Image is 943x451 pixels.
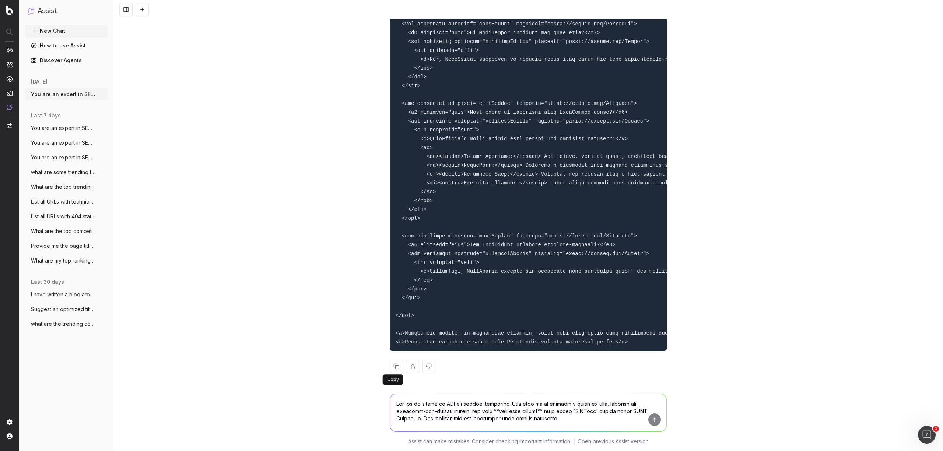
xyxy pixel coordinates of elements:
[7,90,13,96] img: Studio
[31,183,96,191] span: What are the top trending topics for run
[28,6,105,16] button: Assist
[31,198,96,205] span: List all URLs with technical errors
[25,152,108,163] button: You are an expert in SEO and structured
[25,54,108,66] a: Discover Agents
[31,213,96,220] span: List all URLs with 404 status code from
[25,318,108,330] button: what are the trending content topics aro
[31,242,96,250] span: Provide me the page title and a table of
[25,255,108,267] button: What are my top ranking pages?
[31,306,96,313] span: Suggest an optimized title and descripti
[25,40,108,52] a: How to use Assist
[25,137,108,149] button: You are an expert in SEO and structured
[7,419,13,425] img: Setting
[7,76,13,82] img: Activation
[31,320,96,328] span: what are the trending content topics aro
[31,228,96,235] span: What are the top competitors ranking for
[933,426,939,432] span: 1
[6,6,13,15] img: Botify logo
[25,211,108,222] button: List all URLs with 404 status code from
[25,303,108,315] button: Suggest an optimized title and descripti
[31,169,96,176] span: what are some trending topics that would
[25,289,108,300] button: i have written a blog around what to wea
[918,426,936,444] iframe: Intercom live chat
[7,123,12,128] img: Switch project
[7,61,13,68] img: Intelligence
[25,25,108,37] button: New Chat
[387,377,399,383] p: Copy
[7,47,13,53] img: Analytics
[25,240,108,252] button: Provide me the page title and a table of
[31,124,96,132] span: You are an expert in SEO and structure
[7,104,13,110] img: Assist
[408,438,571,445] p: Assist can make mistakes. Consider checking important information.
[25,181,108,193] button: What are the top trending topics for run
[31,78,48,85] span: [DATE]
[578,438,649,445] a: Open previous Assist version
[25,122,108,134] button: You are an expert in SEO and structure
[31,154,96,161] span: You are an expert in SEO and structured
[25,225,108,237] button: What are the top competitors ranking for
[7,433,13,439] img: My account
[31,112,61,119] span: last 7 days
[25,166,108,178] button: what are some trending topics that would
[25,196,108,208] button: List all URLs with technical errors
[38,6,57,16] h1: Assist
[31,91,96,98] span: You are an expert in SEO and content str
[25,88,108,100] button: You are an expert in SEO and content str
[31,278,64,286] span: last 30 days
[31,291,96,298] span: i have written a blog around what to wea
[28,7,35,14] img: Assist
[31,257,96,264] span: What are my top ranking pages?
[31,139,96,147] span: You are an expert in SEO and structured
